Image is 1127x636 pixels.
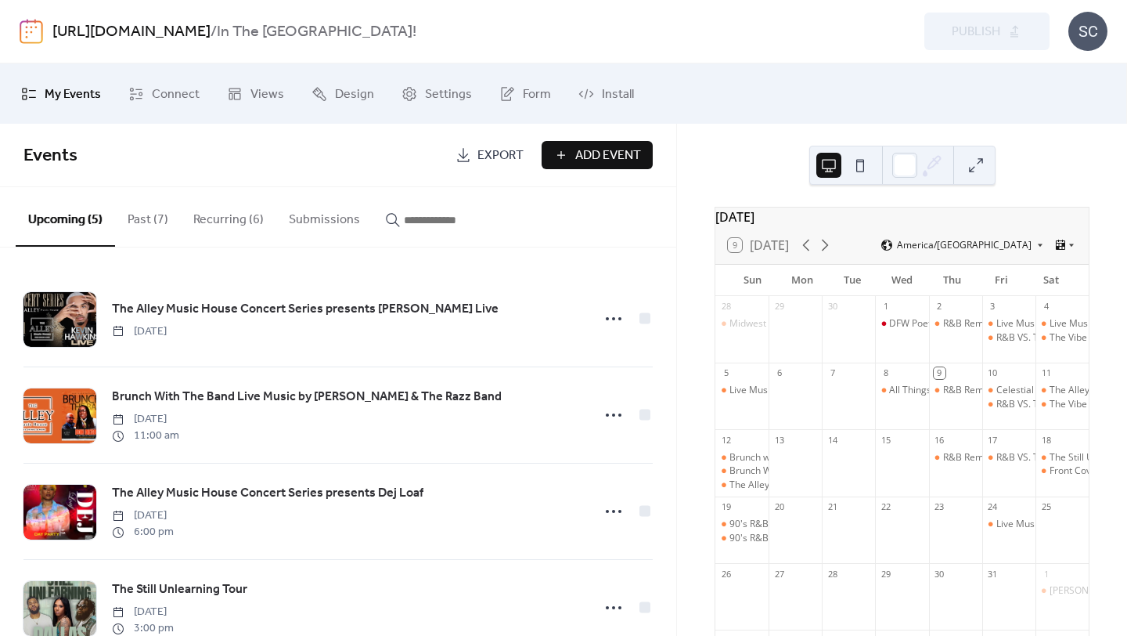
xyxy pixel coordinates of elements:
[982,518,1035,531] div: Live Music Performance by Don Diego & The Razz Band
[982,398,1035,411] div: R&B VS. THE TRAP
[425,82,472,107] span: Settings
[773,568,785,580] div: 27
[602,82,634,107] span: Install
[943,451,1039,464] div: R&B Remix Thursdays
[934,367,945,379] div: 9
[211,17,217,47] b: /
[542,141,653,169] button: Add Event
[934,434,945,446] div: 16
[477,146,524,165] span: Export
[112,300,499,319] span: The Alley Music House Concert Series presents [PERSON_NAME] Live
[987,568,999,580] div: 31
[1035,384,1089,397] div: The Alley Music House Concert Series presents Kevin Hawkins Live
[729,479,974,492] div: The Alley Music House Concert Series presents Dej Loaf
[715,317,769,331] div: Midwest 2 Dallas – NFL Watch Party Series (Midwest Bar)
[715,518,769,531] div: 90's R&B House Party Live By R.J. Mitchell & Bronzeville
[996,331,1076,345] div: R&B VS. THE TRAP
[827,265,877,296] div: Tue
[16,187,115,247] button: Upcoming (5)
[982,317,1035,331] div: Live Music Performance by TMarsh
[929,317,982,331] div: R&B Remix Thursdays
[977,265,1027,296] div: Fri
[826,501,838,513] div: 21
[826,434,838,446] div: 14
[996,398,1076,411] div: R&B VS. THE TRAP
[720,367,732,379] div: 5
[112,299,499,320] a: The Alley Music House Concert Series presents [PERSON_NAME] Live
[880,367,891,379] div: 8
[217,17,416,47] b: In The [GEOGRAPHIC_DATA]!
[112,323,167,340] span: [DATE]
[1026,265,1076,296] div: Sat
[112,524,174,540] span: 6:00 pm
[982,451,1035,464] div: R&B VS. THE TRAP
[1040,434,1052,446] div: 18
[215,70,296,117] a: Views
[826,367,838,379] div: 7
[715,384,769,397] div: Live Music Performance by Don Diego & The Razz Band
[889,384,975,397] div: All Things Open Mic
[112,428,179,444] span: 11:00 am
[728,265,778,296] div: Sun
[715,208,1089,226] div: [DATE]
[987,301,999,313] div: 3
[773,301,785,313] div: 29
[987,434,999,446] div: 17
[880,568,891,580] div: 29
[880,434,891,446] div: 15
[115,187,181,245] button: Past (7)
[112,484,423,503] span: The Alley Music House Concert Series presents Dej Loaf
[889,317,964,331] div: DFW Poetry Slam
[987,367,999,379] div: 10
[1040,501,1052,513] div: 25
[720,568,732,580] div: 26
[880,301,891,313] div: 1
[112,388,502,407] span: Brunch With The Band Live Music by [PERSON_NAME] & The Razz Band
[575,146,641,165] span: Add Event
[112,387,502,407] a: Brunch With The Band Live Music by [PERSON_NAME] & The Razz Band
[335,82,374,107] span: Design
[934,568,945,580] div: 30
[943,317,1039,331] div: R&B Remix Thursdays
[729,317,978,331] div: Midwest 2 Dallas – NFL Watch Party Series (Midwest Bar)
[729,464,1039,478] div: Brunch With The Band Live Music by [PERSON_NAME] & The Razz Band
[112,604,174,620] span: [DATE]
[9,70,113,117] a: My Events
[720,501,732,513] div: 19
[729,532,993,545] div: 90's R&B House Party Live By [PERSON_NAME] & Bronzeville
[1050,331,1087,345] div: The Vibe
[982,331,1035,345] div: R&B VS. THE TRAP
[729,451,1037,464] div: Brunch with The Band Live Music by [PERSON_NAME] & The Razz Band
[877,265,927,296] div: Wed
[112,508,174,524] span: [DATE]
[773,501,785,513] div: 20
[1050,398,1087,411] div: The Vibe
[444,141,535,169] a: Export
[1035,317,1089,331] div: Live Music Performance by Smoke & The Playlist
[929,384,982,397] div: R&B Remix Thursdays
[20,19,43,44] img: logo
[181,187,276,245] button: Recurring (6)
[1035,331,1089,345] div: The Vibe
[488,70,563,117] a: Form
[943,384,1039,397] div: R&B Remix Thursdays
[300,70,386,117] a: Design
[720,301,732,313] div: 28
[250,82,284,107] span: Views
[523,82,551,107] span: Form
[934,501,945,513] div: 23
[52,17,211,47] a: [URL][DOMAIN_NAME]
[729,518,993,531] div: 90's R&B House Party Live By [PERSON_NAME] & Bronzeville
[778,265,828,296] div: Mon
[1035,584,1089,598] div: Shaun Milli Live
[1040,301,1052,313] div: 4
[875,384,928,397] div: All Things Open Mic
[1035,464,1089,478] div: Front Cover Band Live
[1040,568,1052,580] div: 1
[875,317,928,331] div: DFW Poetry Slam
[112,483,423,504] a: The Alley Music House Concert Series presents Dej Loaf
[715,464,769,478] div: Brunch With The Band Live Music by Don Diego & The Razz Band
[567,70,646,117] a: Install
[987,501,999,513] div: 24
